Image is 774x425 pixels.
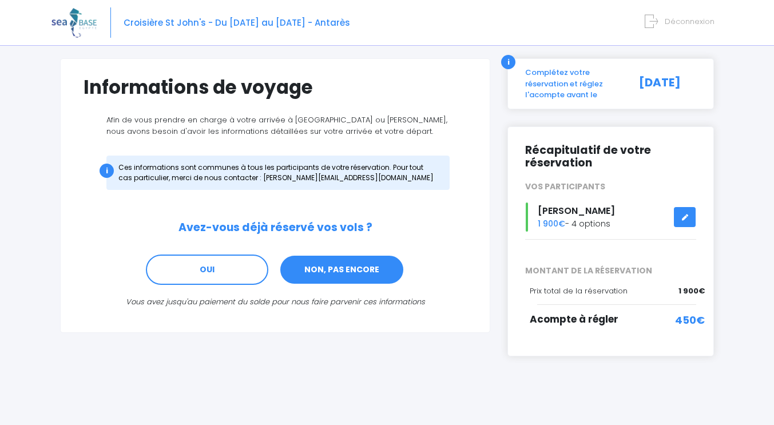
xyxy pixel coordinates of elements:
[279,255,404,285] a: NON, PAS ENCORE
[530,312,618,326] span: Acompte à régler
[675,312,705,328] span: 450€
[146,255,268,285] a: OUI
[517,181,705,193] div: VOS PARTICIPANTS
[538,218,565,229] span: 1 900€
[501,55,515,69] div: i
[678,285,705,297] span: 1 900€
[665,16,715,27] span: Déconnexion
[84,114,467,137] p: Afin de vous prendre en charge à votre arrivée à [GEOGRAPHIC_DATA] ou [PERSON_NAME], nous avons b...
[626,67,705,101] div: [DATE]
[538,204,615,217] span: [PERSON_NAME]
[126,296,425,307] i: Vous avez jusqu'au paiement du solde pour nous faire parvenir ces informations
[525,144,696,170] h2: Récapitulatif de votre réservation
[84,76,467,98] h1: Informations de voyage
[100,164,114,178] div: i
[517,265,705,277] span: MONTANT DE LA RÉSERVATION
[84,221,467,235] h2: Avez-vous déjà réservé vos vols ?
[530,285,628,296] span: Prix total de la réservation
[106,156,450,190] div: Ces informations sont communes à tous les participants de votre réservation. Pour tout cas partic...
[517,202,705,232] div: - 4 options
[517,67,626,101] div: Complétez votre réservation et réglez l'acompte avant le
[124,17,350,29] span: Croisière St John's - Du [DATE] au [DATE] - Antarès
